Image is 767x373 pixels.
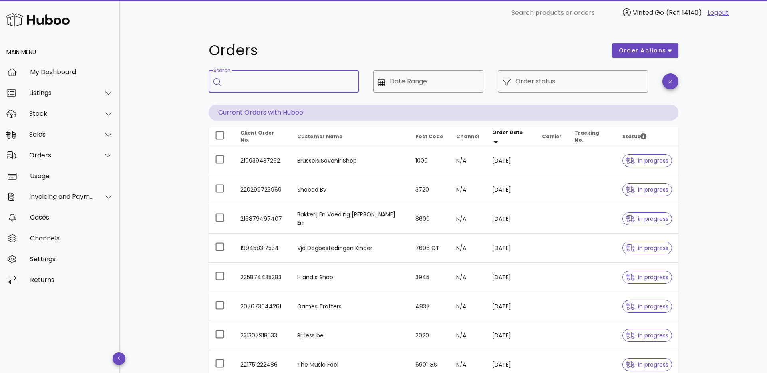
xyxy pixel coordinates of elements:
[536,127,568,146] th: Carrier
[409,234,450,263] td: 7606 GT
[29,193,94,200] div: Invoicing and Payments
[291,321,409,350] td: Rij less be
[486,146,536,175] td: [DATE]
[486,292,536,321] td: [DATE]
[486,175,536,204] td: [DATE]
[234,175,291,204] td: 220299723969
[6,11,70,28] img: Huboo Logo
[486,127,536,146] th: Order Date: Sorted descending. Activate to remove sorting.
[291,175,409,204] td: Shabad Bv
[30,172,113,180] div: Usage
[450,127,486,146] th: Channel
[626,304,668,309] span: in progress
[626,216,668,222] span: in progress
[291,292,409,321] td: Games Trotters
[626,333,668,338] span: in progress
[415,133,443,140] span: Post Code
[409,321,450,350] td: 2020
[450,146,486,175] td: N/A
[409,263,450,292] td: 3945
[616,127,678,146] th: Status
[234,146,291,175] td: 210939437262
[612,43,678,58] button: order actions
[209,43,602,58] h1: Orders
[29,151,94,159] div: Orders
[409,146,450,175] td: 1000
[626,274,668,280] span: in progress
[626,245,668,251] span: in progress
[30,68,113,76] div: My Dashboard
[622,133,646,140] span: Status
[486,234,536,263] td: [DATE]
[291,263,409,292] td: H and s Shop
[450,263,486,292] td: N/A
[486,321,536,350] td: [DATE]
[618,46,666,55] span: order actions
[633,8,664,17] span: Vinted Go
[291,146,409,175] td: Brussels Sovenir Shop
[707,8,729,18] a: Logout
[213,68,230,74] label: Search
[234,263,291,292] td: 225874435283
[234,321,291,350] td: 221307918533
[234,292,291,321] td: 207673644261
[626,362,668,367] span: in progress
[486,263,536,292] td: [DATE]
[450,204,486,234] td: N/A
[30,234,113,242] div: Channels
[234,127,291,146] th: Client Order No.
[409,292,450,321] td: 4837
[234,204,291,234] td: 216879497407
[626,187,668,192] span: in progress
[209,105,678,121] p: Current Orders with Huboo
[30,214,113,221] div: Cases
[409,127,450,146] th: Post Code
[409,175,450,204] td: 3720
[568,127,616,146] th: Tracking No.
[291,234,409,263] td: Vjd Dagbestedingen Kinder
[450,321,486,350] td: N/A
[291,127,409,146] th: Customer Name
[291,204,409,234] td: Bakkerij En Voeding [PERSON_NAME] En
[486,204,536,234] td: [DATE]
[234,234,291,263] td: 199458317534
[297,133,342,140] span: Customer Name
[29,110,94,117] div: Stock
[450,292,486,321] td: N/A
[30,276,113,284] div: Returns
[626,158,668,163] span: in progress
[450,175,486,204] td: N/A
[574,129,599,143] span: Tracking No.
[492,129,523,136] span: Order Date
[240,129,274,143] span: Client Order No.
[456,133,479,140] span: Channel
[409,204,450,234] td: 8600
[450,234,486,263] td: N/A
[29,131,94,138] div: Sales
[30,255,113,263] div: Settings
[29,89,94,97] div: Listings
[666,8,702,17] span: (Ref: 14140)
[542,133,562,140] span: Carrier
